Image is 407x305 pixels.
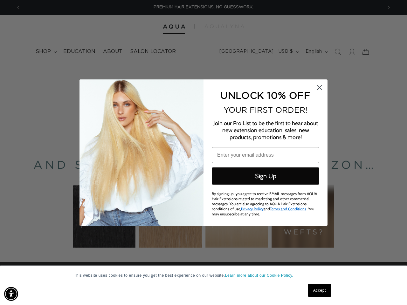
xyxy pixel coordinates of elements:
[224,105,307,114] span: YOUR FIRST ORDER!
[314,82,325,93] button: Close dialog
[225,273,293,278] a: Learn more about our Cookie Policy.
[212,191,317,216] span: By signing up, you agree to receive EMAIL messages from AQUA Hair Extensions related to marketing...
[270,207,306,211] a: Terms and Conditions
[213,120,318,141] span: Join our Pro List to be the first to hear about new extension education, sales, new products, pro...
[308,284,331,297] a: Accept
[220,90,310,100] span: UNLOCK 10% OFF
[212,167,319,185] button: Sign Up
[375,274,407,305] iframe: Chat Widget
[74,273,333,278] p: This website uses cookies to ensure you get the best experience on our website.
[4,287,18,301] div: Accessibility Menu
[241,207,264,211] a: Privacy Policy
[79,79,203,226] img: daab8b0d-f573-4e8c-a4d0-05ad8d765127.png
[212,147,319,163] input: Enter your email address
